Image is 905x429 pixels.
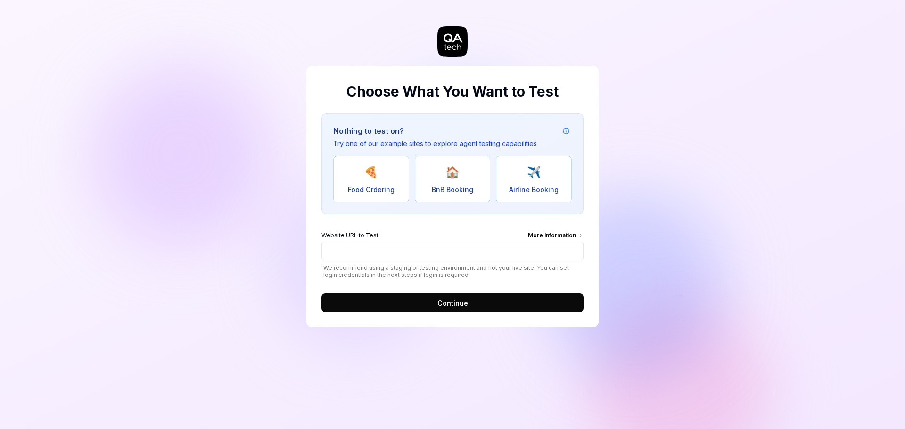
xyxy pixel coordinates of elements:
[321,242,584,260] input: Website URL to TestMore Information
[321,264,584,278] span: We recommend using a staging or testing environment and not your live site. You can set login cre...
[509,185,559,194] span: Airline Booking
[321,231,378,242] span: Website URL to Test
[333,138,537,148] p: Try one of our example sites to explore agent testing capabilities
[496,156,572,202] button: ✈️Airline Booking
[527,164,541,181] span: ✈️
[364,164,378,181] span: 🍕
[528,231,584,242] div: More Information
[437,298,468,308] span: Continue
[445,164,460,181] span: 🏠
[432,185,473,194] span: BnB Booking
[333,125,537,137] h3: Nothing to test on?
[415,156,491,202] button: 🏠BnB Booking
[321,293,584,312] button: Continue
[333,156,409,202] button: 🍕Food Ordering
[348,185,395,194] span: Food Ordering
[560,125,572,137] button: Example attribution information
[321,81,584,102] h2: Choose What You Want to Test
